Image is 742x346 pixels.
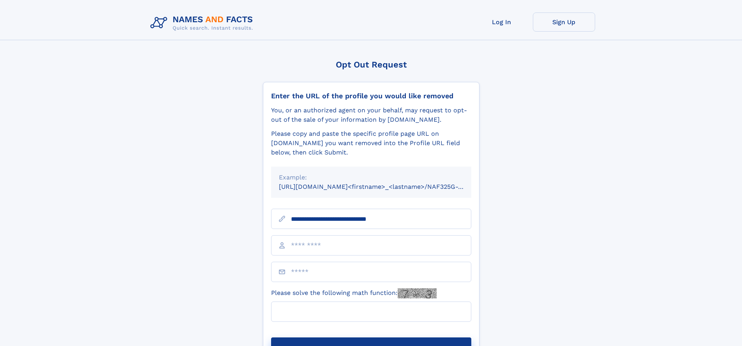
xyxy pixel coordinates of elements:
div: Example: [279,173,464,182]
small: [URL][DOMAIN_NAME]<firstname>_<lastname>/NAF325G-xxxxxxxx [279,183,486,190]
div: Opt Out Request [263,60,479,69]
div: Please copy and paste the specific profile page URL on [DOMAIN_NAME] you want removed into the Pr... [271,129,471,157]
div: Enter the URL of the profile you would like removed [271,92,471,100]
label: Please solve the following math function: [271,288,437,298]
a: Sign Up [533,12,595,32]
div: You, or an authorized agent on your behalf, may request to opt-out of the sale of your informatio... [271,106,471,124]
img: Logo Names and Facts [147,12,259,34]
a: Log In [471,12,533,32]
